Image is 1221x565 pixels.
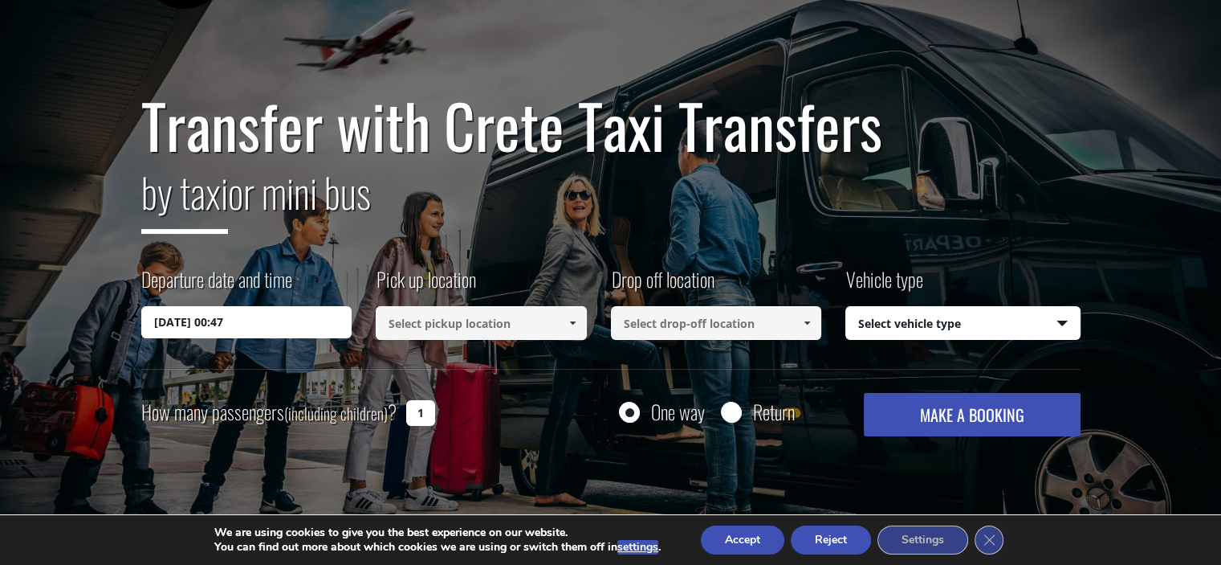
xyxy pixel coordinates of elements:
[141,162,228,234] span: by taxi
[651,402,705,422] label: One way
[141,265,292,306] label: Departure date and time
[791,526,871,555] button: Reject
[214,540,661,555] p: You can find out more about which cookies we are using or switch them off in .
[611,306,822,340] input: Select drop-off location
[975,526,1003,555] button: Close GDPR Cookie Banner
[284,401,388,425] small: (including children)
[141,92,1081,159] h1: Transfer with Crete Taxi Transfers
[794,306,820,340] a: Show All Items
[214,526,661,540] p: We are using cookies to give you the best experience on our website.
[141,159,1081,246] h2: or mini bus
[611,265,714,306] label: Drop off location
[376,265,476,306] label: Pick up location
[376,306,587,340] input: Select pickup location
[701,526,784,555] button: Accept
[846,307,1080,341] span: Select vehicle type
[559,306,585,340] a: Show All Items
[864,393,1080,436] button: MAKE A BOOKING
[877,526,968,555] button: Settings
[753,402,795,422] label: Return
[845,265,923,306] label: Vehicle type
[141,393,397,432] label: How many passengers ?
[617,540,658,555] button: settings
